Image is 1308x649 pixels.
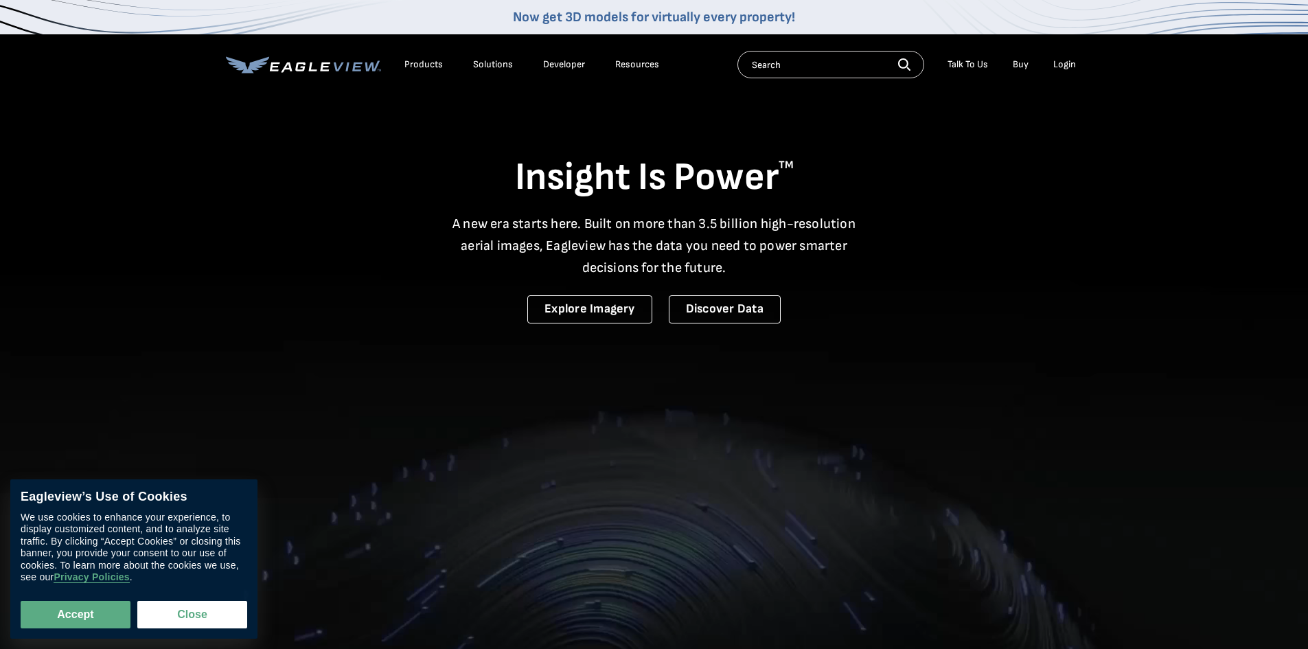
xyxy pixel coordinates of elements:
[948,58,988,71] div: Talk To Us
[779,159,794,172] sup: TM
[513,9,795,25] a: Now get 3D models for virtually every property!
[543,58,585,71] a: Developer
[21,512,247,584] div: We use cookies to enhance your experience, to display customized content, and to analyze site tra...
[226,154,1083,202] h1: Insight Is Power
[444,213,864,279] p: A new era starts here. Built on more than 3.5 billion high-resolution aerial images, Eagleview ha...
[21,490,247,505] div: Eagleview’s Use of Cookies
[527,295,652,323] a: Explore Imagery
[1053,58,1076,71] div: Login
[669,295,781,323] a: Discover Data
[1013,58,1029,71] a: Buy
[615,58,659,71] div: Resources
[737,51,924,78] input: Search
[404,58,443,71] div: Products
[54,572,129,584] a: Privacy Policies
[21,601,130,628] button: Accept
[137,601,247,628] button: Close
[473,58,513,71] div: Solutions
